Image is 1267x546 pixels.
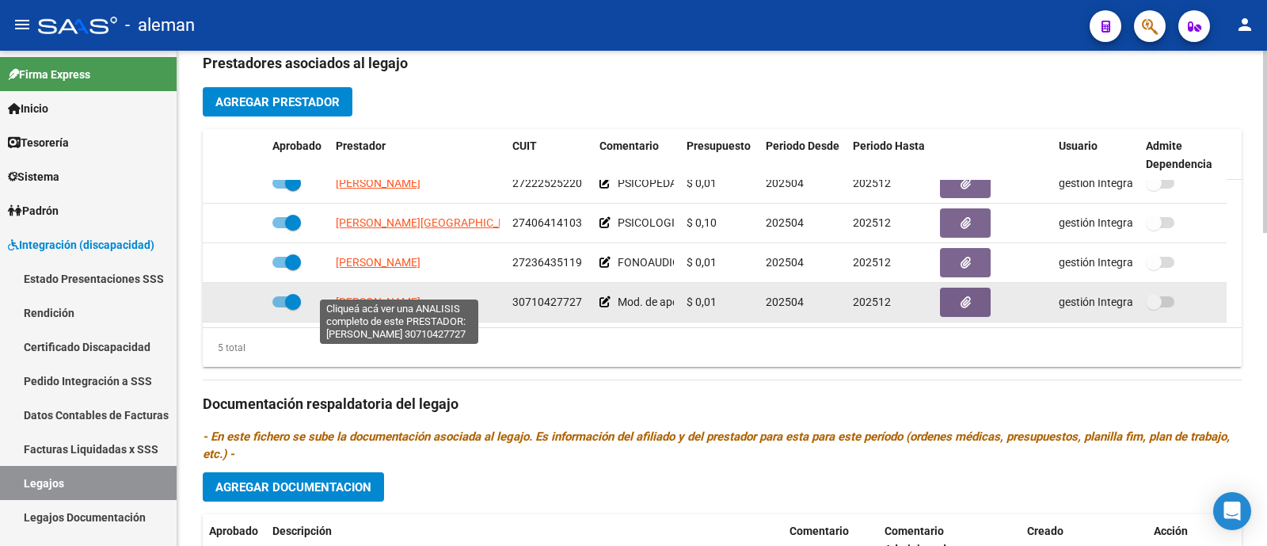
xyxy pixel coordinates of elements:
[687,139,751,152] span: Presupuesto
[512,296,582,308] span: 30710427727
[1213,492,1251,530] div: Open Intercom Messenger
[8,236,154,254] span: Integración (discapacidad)
[618,177,839,189] span: PSICOPEDAGOGIA 3 SESIONES SEMANALES
[1154,525,1188,537] span: Acción
[203,339,245,357] div: 5 total
[336,139,386,152] span: Prestador
[329,129,506,181] datatable-header-cell: Prestador
[215,95,340,109] span: Agregar Prestador
[203,52,1242,74] h3: Prestadores asociados al legajo
[8,168,59,185] span: Sistema
[759,129,847,181] datatable-header-cell: Periodo Desde
[1146,139,1212,170] span: Admite Dependencia
[766,256,804,269] span: 202504
[215,480,371,494] span: Agregar Documentacion
[618,216,791,229] span: PSICOLOGIA 1 SESION SEMANALA
[266,129,329,181] datatable-header-cell: Aprobado
[512,256,582,269] span: 27236435119
[1059,256,1202,269] span: gestión Integración 2 [DATE]
[687,256,717,269] span: $ 0,01
[1235,15,1254,34] mat-icon: person
[336,177,420,189] span: [PERSON_NAME]
[853,216,891,229] span: 202512
[687,216,717,229] span: $ 0,10
[203,393,1242,415] h3: Documentación respaldatoria del legajo
[8,134,69,151] span: Tesorería
[847,129,934,181] datatable-header-cell: Periodo Hasta
[336,296,420,308] span: [PERSON_NAME]
[336,256,420,269] span: [PERSON_NAME]
[203,472,384,502] button: Agregar Documentacion
[506,129,593,181] datatable-header-cell: CUIT
[593,129,680,181] datatable-header-cell: Comentario
[687,296,717,308] span: $ 0,01
[789,525,849,537] span: Comentario
[1052,129,1140,181] datatable-header-cell: Usuario
[272,139,322,152] span: Aprobado
[125,8,195,43] span: - aleman
[1059,177,1202,189] span: gestión Integración 2 [DATE]
[853,296,891,308] span: 202512
[766,139,839,152] span: Periodo Desde
[1027,525,1063,537] span: Creado
[853,177,891,189] span: 202512
[766,177,804,189] span: 202504
[853,139,925,152] span: Periodo Hasta
[618,256,840,269] span: FONOAUDIOLOGIA 2 SESIONES SEMANALES
[512,177,582,189] span: 27222525220
[512,139,537,152] span: CUIT
[203,87,352,116] button: Agregar Prestador
[1059,139,1098,152] span: Usuario
[272,525,332,537] span: Descripción
[13,15,32,34] mat-icon: menu
[203,430,1230,461] i: - En este fichero se sube la documentación asociada al legajo. Es información del afiliado y del ...
[853,256,891,269] span: 202512
[599,139,659,152] span: Comentario
[687,177,717,189] span: $ 0,01
[336,216,527,229] span: [PERSON_NAME][GEOGRAPHIC_DATA]
[8,66,90,83] span: Firma Express
[209,525,258,537] span: Aprobado
[766,296,804,308] span: 202504
[680,129,759,181] datatable-header-cell: Presupuesto
[1059,216,1202,229] span: gestión Integración 2 [DATE]
[766,216,804,229] span: 202504
[8,202,59,220] span: Padrón
[1140,129,1227,181] datatable-header-cell: Admite Dependencia
[8,100,48,117] span: Inicio
[512,216,582,229] span: 27406414103
[1059,296,1202,308] span: gestión Integración 2 [DATE]
[618,296,850,308] span: Mod. de apoyo a la integración escolar (Equipo)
